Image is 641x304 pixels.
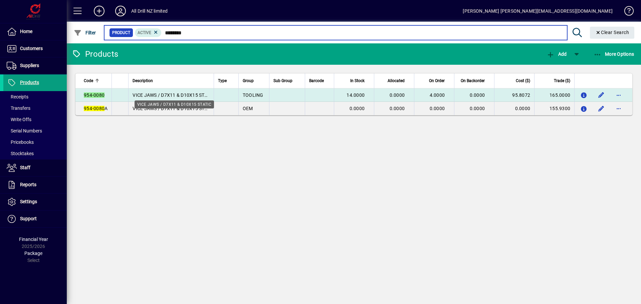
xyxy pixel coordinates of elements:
div: Products [72,49,118,59]
span: Group [243,77,254,84]
span: On Backorder [461,77,485,84]
span: Write Offs [7,117,31,122]
span: Code [84,77,93,84]
a: Write Offs [3,114,67,125]
span: Product [112,29,130,36]
span: Reports [20,182,36,187]
a: Reports [3,177,67,193]
td: 95.8072 [494,88,534,102]
a: Staff [3,160,67,176]
button: More options [613,103,624,114]
span: Receipts [7,94,28,99]
span: Serial Numbers [7,128,42,133]
em: 954-0080 [84,92,104,98]
span: Products [20,80,39,85]
div: Barcode [309,77,330,84]
span: Support [20,216,37,221]
div: Sub Group [273,77,301,84]
a: Customers [3,40,67,57]
span: Pricebooks [7,139,34,145]
div: Code [84,77,108,84]
span: 0.0000 [470,106,485,111]
button: Edit [596,103,607,114]
div: In Stock [338,77,371,84]
a: Serial Numbers [3,125,67,136]
a: Transfers [3,102,67,114]
td: 165.0000 [534,88,574,102]
span: 0.0000 [470,92,485,98]
span: Allocated [388,77,405,84]
span: Description [133,77,153,84]
span: 0.0000 [390,106,405,111]
div: Description [133,77,210,84]
button: Add [88,5,110,17]
button: Filter [72,27,98,39]
span: Home [20,29,32,34]
a: Home [3,23,67,40]
button: Profile [110,5,131,17]
div: [PERSON_NAME] [PERSON_NAME][EMAIL_ADDRESS][DOMAIN_NAME] [463,6,613,16]
a: Support [3,211,67,227]
div: Allocated [378,77,411,84]
div: Type [218,77,234,84]
span: On Order [429,77,445,84]
span: Suppliers [20,63,39,68]
em: 954-0080 [84,106,104,111]
span: 4.0000 [430,92,445,98]
td: 155.9300 [534,102,574,115]
button: More options [613,90,624,100]
button: Add [545,48,568,60]
span: OEM [243,106,253,111]
span: More Options [594,51,634,57]
span: 0.0000 [350,106,365,111]
span: Barcode [309,77,324,84]
div: On Order [418,77,451,84]
a: Receipts [3,91,67,102]
button: Clear [590,27,635,39]
div: Group [243,77,265,84]
span: Add [547,51,567,57]
span: In Stock [350,77,365,84]
span: 0.0000 [430,106,445,111]
div: All Drill NZ limited [131,6,168,16]
span: Settings [20,199,37,204]
span: Cost ($) [516,77,530,84]
td: 0.0000 [494,102,534,115]
span: 14.0000 [347,92,365,98]
button: More Options [592,48,636,60]
a: Suppliers [3,57,67,74]
span: A [84,106,108,111]
span: Stocktakes [7,151,34,156]
span: Active [138,30,151,35]
span: 0.0000 [390,92,405,98]
div: On Backorder [458,77,491,84]
span: VICE JAWS / D7X11 & D10X15 STATIC [133,92,214,98]
span: TOOLING [243,92,263,98]
span: Filter [74,30,96,35]
span: Financial Year [19,237,48,242]
span: Sub Group [273,77,292,84]
span: Transfers [7,105,30,111]
mat-chip: Activation Status: Active [135,28,162,37]
a: Stocktakes [3,148,67,159]
span: VICE JAWS / D7X11 & D10X15 STATIC [133,106,214,111]
button: Edit [596,90,607,100]
a: Settings [3,194,67,210]
span: Customers [20,46,43,51]
span: Staff [20,165,30,170]
a: Pricebooks [3,136,67,148]
div: VICE JAWS / D7X11 & D10X15 STATIC [135,100,214,108]
span: Type [218,77,227,84]
span: Clear Search [595,30,629,35]
span: Trade ($) [554,77,570,84]
a: Knowledge Base [619,1,633,23]
span: Package [24,251,42,256]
